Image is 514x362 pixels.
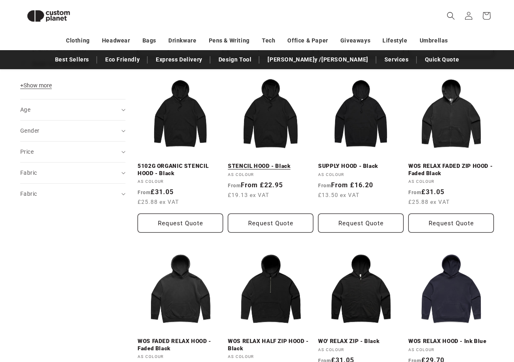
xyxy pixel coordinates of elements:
a: Lifestyle [382,34,407,48]
a: Design Tool [215,53,256,67]
: Request Quote [228,214,313,233]
a: Tech [262,34,275,48]
: Request Quote [408,214,494,233]
a: Best Sellers [51,53,93,67]
a: Giveaways [340,34,370,48]
a: Drinkware [168,34,196,48]
a: Eco Friendly [101,53,144,67]
a: WO' RELAX ZIP - Black [318,338,404,345]
button: Request Quote [318,214,404,233]
a: Clothing [66,34,90,48]
a: Umbrellas [420,34,448,48]
a: SUPPLY HOOD - Black [318,163,404,170]
a: WOS RELAX HALF ZIP HOOD - Black [228,338,313,352]
span: Fabric [20,169,37,176]
a: Headwear [102,34,130,48]
span: Gender [20,127,39,134]
span: Fabric [20,191,37,197]
a: Office & Paper [287,34,328,48]
summary: Fabric (0 selected) [20,184,125,204]
summary: Fabric (0 selected) [20,163,125,183]
a: STENCIL HOOD - Black [228,163,313,170]
summary: Price [20,142,125,162]
summary: Age (0 selected) [20,99,125,120]
a: Services [380,53,413,67]
a: Express Delivery [152,53,206,67]
button: Show more [20,82,54,93]
a: WOS RELAX FADED ZIP HOOD - Faded Black [408,163,494,177]
a: Bags [142,34,156,48]
span: Price [20,148,34,155]
span: Age [20,106,30,113]
button: Request Quote [138,214,223,233]
span: + [20,82,23,89]
a: 5102G ORGANIC STENCIL HOOD - Black [138,163,223,177]
a: [PERSON_NAME]y /[PERSON_NAME] [263,53,372,67]
a: Pens & Writing [209,34,250,48]
span: Show more [20,82,52,89]
summary: Gender (0 selected) [20,121,125,141]
iframe: Chat Widget [375,275,514,362]
a: Quick Quote [421,53,463,67]
img: Custom Planet [20,3,77,29]
summary: Search [442,7,460,25]
a: WOS FADED RELAX HOOD - Faded Black [138,338,223,352]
